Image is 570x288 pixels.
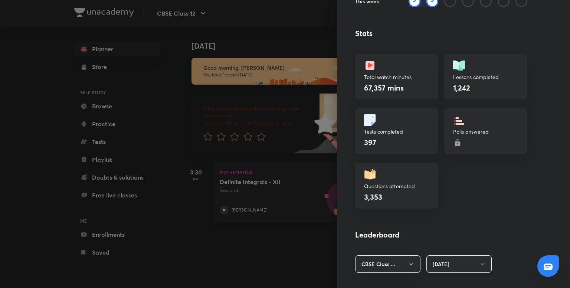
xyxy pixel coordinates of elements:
p: Polls answered [453,128,518,135]
button: [DATE] [426,255,492,273]
p: Questions attempted [364,182,429,190]
button: CBSE Class ... [355,255,420,273]
h4: 67,357 mins [364,83,404,93]
p: Total watch minutes [364,73,429,81]
h4: 1,242 [453,83,470,93]
p: Lessons completed [453,73,518,81]
p: Tests completed [364,128,429,135]
h4: 397 [364,137,376,147]
h4: Leaderboard [355,229,527,240]
h4: 3,353 [364,192,382,202]
h4: Stats [355,28,527,39]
